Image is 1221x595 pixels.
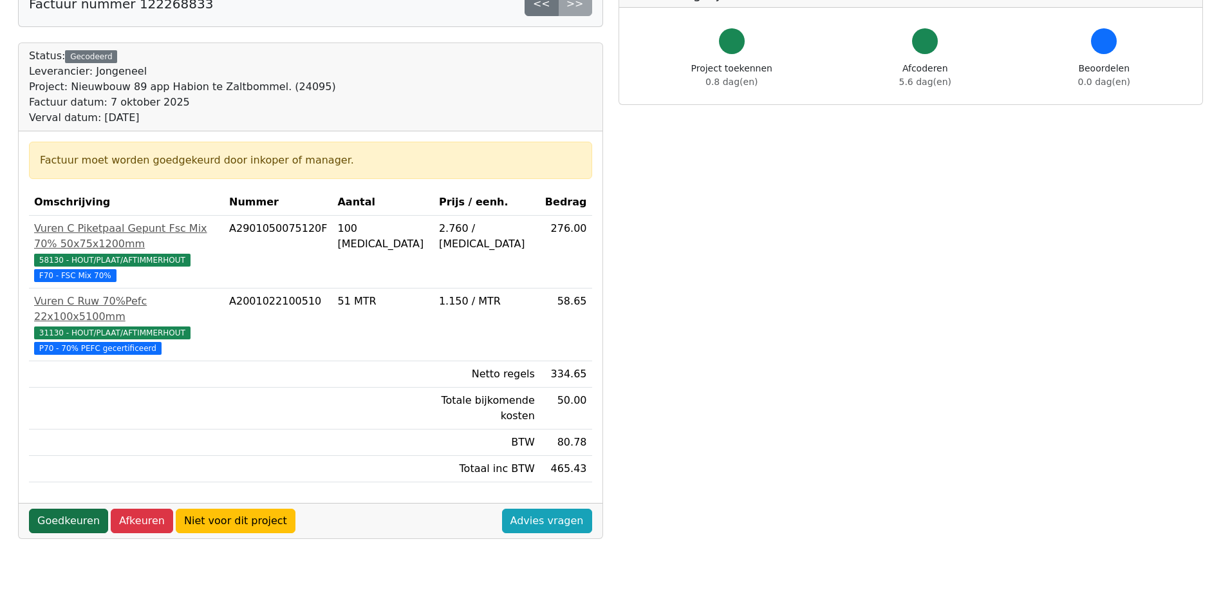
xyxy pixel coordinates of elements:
[540,361,592,388] td: 334.65
[34,342,162,355] span: P70 - 70% PEFC gecertificeerd
[34,294,219,325] div: Vuren C Ruw 70%Pefc 22x100x5100mm
[337,221,428,252] div: 100 [MEDICAL_DATA]
[540,216,592,288] td: 276.00
[439,221,535,252] div: 2.760 / [MEDICAL_DATA]
[434,189,540,216] th: Prijs / eenh.
[1078,77,1130,87] span: 0.0 dag(en)
[439,294,535,309] div: 1.150 / MTR
[34,326,191,339] span: 31130 - HOUT/PLAAT/AFTIMMERHOUT
[29,189,224,216] th: Omschrijving
[111,509,173,533] a: Afkeuren
[434,361,540,388] td: Netto regels
[434,388,540,430] td: Totale bijkomende kosten
[434,430,540,456] td: BTW
[29,79,336,95] div: Project: Nieuwbouw 89 app Habion te Zaltbommel. (24095)
[176,509,295,533] a: Niet voor dit project
[899,77,951,87] span: 5.6 dag(en)
[29,110,336,126] div: Verval datum: [DATE]
[434,456,540,482] td: Totaal inc BTW
[29,509,108,533] a: Goedkeuren
[34,221,219,283] a: Vuren C Piketpaal Gepunt Fsc Mix 70% 50x75x1200mm58130 - HOUT/PLAAT/AFTIMMERHOUT F70 - FSC Mix 70%
[29,48,336,126] div: Status:
[540,189,592,216] th: Bedrag
[34,269,117,282] span: F70 - FSC Mix 70%
[65,50,117,63] div: Gecodeerd
[337,294,428,309] div: 51 MTR
[29,64,336,79] div: Leverancier: Jongeneel
[34,254,191,267] span: 58130 - HOUT/PLAAT/AFTIMMERHOUT
[540,288,592,361] td: 58.65
[40,153,581,168] div: Factuur moet worden goedgekeurd door inkoper of manager.
[540,430,592,456] td: 80.78
[1078,62,1130,89] div: Beoordelen
[705,77,758,87] span: 0.8 dag(en)
[540,388,592,430] td: 50.00
[34,221,219,252] div: Vuren C Piketpaal Gepunt Fsc Mix 70% 50x75x1200mm
[899,62,951,89] div: Afcoderen
[29,95,336,110] div: Factuur datum: 7 oktober 2025
[34,294,219,355] a: Vuren C Ruw 70%Pefc 22x100x5100mm31130 - HOUT/PLAAT/AFTIMMERHOUT P70 - 70% PEFC gecertificeerd
[502,509,592,533] a: Advies vragen
[540,456,592,482] td: 465.43
[332,189,433,216] th: Aantal
[691,62,772,89] div: Project toekennen
[224,216,332,288] td: A2901050075120F
[224,189,332,216] th: Nummer
[224,288,332,361] td: A2001022100510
